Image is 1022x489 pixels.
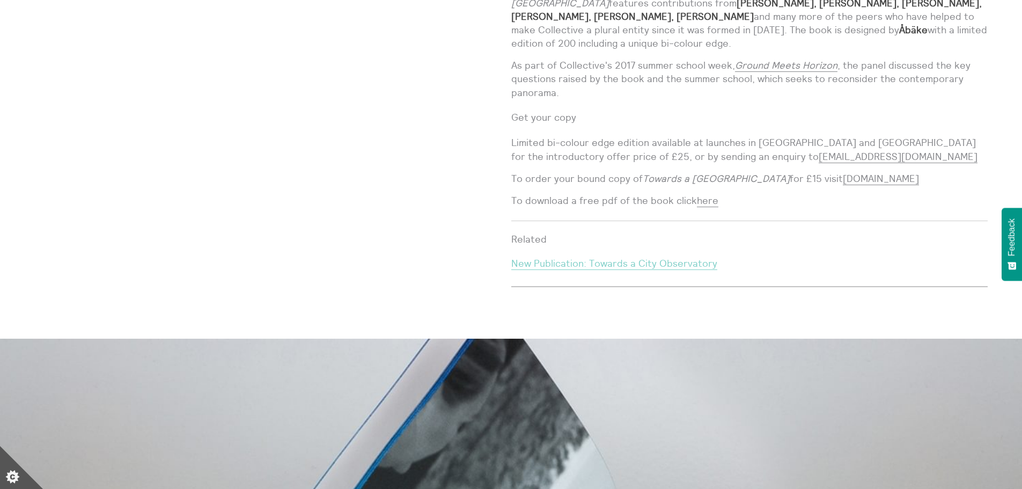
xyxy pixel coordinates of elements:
em: Towards a [GEOGRAPHIC_DATA] [643,172,790,185]
a: New Publication: Towards a City Observatory [511,257,717,270]
p: To download a free pdf of the book click [511,194,988,207]
p: To order your bound copy of for £15 visit [511,172,988,185]
p: Limited bi-colour edge edition available at launches in [GEOGRAPHIC_DATA] and [GEOGRAPHIC_DATA] f... [511,136,988,163]
button: Feedback - Show survey [1002,208,1022,281]
p: As part of Collective's 2017 summer school week, , the panel discussed the key questions raised b... [511,59,988,99]
a: [DOMAIN_NAME] [843,172,919,185]
a: [EMAIL_ADDRESS][DOMAIN_NAME] [819,150,977,163]
a: Ground Meets Horizon [735,59,837,72]
strong: Åbäke [899,24,928,36]
h4: Related [511,234,988,245]
span: Feedback [1007,218,1017,256]
h4: Get your copy [511,112,988,123]
a: here [697,194,718,207]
